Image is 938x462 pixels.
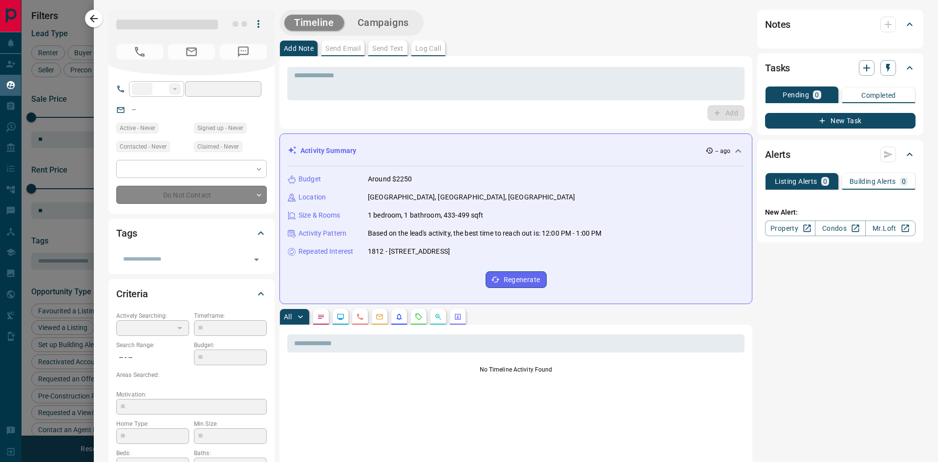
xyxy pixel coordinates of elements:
div: Notes [765,13,916,36]
a: Mr.Loft [865,220,916,236]
p: All [284,313,292,320]
p: Baths: [194,449,267,458]
svg: Emails [376,313,384,321]
span: No Number [220,44,267,60]
p: Motivation: [116,390,267,399]
a: Condos [815,220,865,236]
p: -- - -- [116,350,189,366]
span: No Email [168,44,215,60]
p: Activity Summary [300,146,356,156]
h2: Criteria [116,286,148,302]
h2: Tags [116,225,137,241]
span: Contacted - Never [120,142,167,152]
h2: Alerts [765,147,790,162]
svg: Requests [415,313,423,321]
svg: Calls [356,313,364,321]
div: Activity Summary-- ago [288,142,744,160]
p: Repeated Interest [298,246,353,257]
p: 1812 - [STREET_ADDRESS] [368,246,450,257]
div: Do Not Contact [116,186,267,204]
p: New Alert: [765,207,916,218]
p: Location [298,192,326,202]
span: Signed up - Never [197,123,243,133]
p: Areas Searched: [116,371,267,379]
p: Completed [861,92,896,99]
p: Listing Alerts [775,178,817,185]
div: Tasks [765,56,916,80]
p: 0 [823,178,827,185]
h2: Notes [765,17,790,32]
p: Size & Rooms [298,210,341,220]
h2: Tasks [765,60,790,76]
p: Search Range: [116,341,189,350]
span: Claimed - Never [197,142,239,152]
svg: Notes [317,313,325,321]
p: Based on the lead's activity, the best time to reach out is: 12:00 PM - 1:00 PM [368,228,601,239]
div: Criteria [116,282,267,306]
p: 0 [902,178,906,185]
p: Add Note [284,45,314,52]
p: Pending [783,91,809,98]
p: Home Type: [116,419,189,428]
p: Budget: [194,341,267,350]
a: -- [132,106,136,113]
p: Beds: [116,449,189,458]
p: Actively Searching: [116,311,189,320]
svg: Listing Alerts [395,313,403,321]
div: Tags [116,221,267,245]
p: Min Size: [194,419,267,428]
p: Around $2250 [368,174,412,184]
button: Open [250,253,263,266]
p: No Timeline Activity Found [287,365,745,374]
p: Budget [298,174,321,184]
button: Regenerate [486,271,547,288]
button: New Task [765,113,916,129]
button: Campaigns [348,15,419,31]
svg: Agent Actions [454,313,462,321]
a: Property [765,220,815,236]
p: [GEOGRAPHIC_DATA], [GEOGRAPHIC_DATA], [GEOGRAPHIC_DATA] [368,192,575,202]
button: Timeline [284,15,344,31]
svg: Opportunities [434,313,442,321]
p: Activity Pattern [298,228,346,239]
p: 1 bedroom, 1 bathroom, 433-499 sqft [368,210,484,220]
p: 0 [815,91,819,98]
span: No Number [116,44,163,60]
svg: Lead Browsing Activity [337,313,344,321]
p: Building Alerts [850,178,896,185]
div: Alerts [765,143,916,166]
p: Timeframe: [194,311,267,320]
p: -- ago [715,147,730,155]
span: Active - Never [120,123,155,133]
